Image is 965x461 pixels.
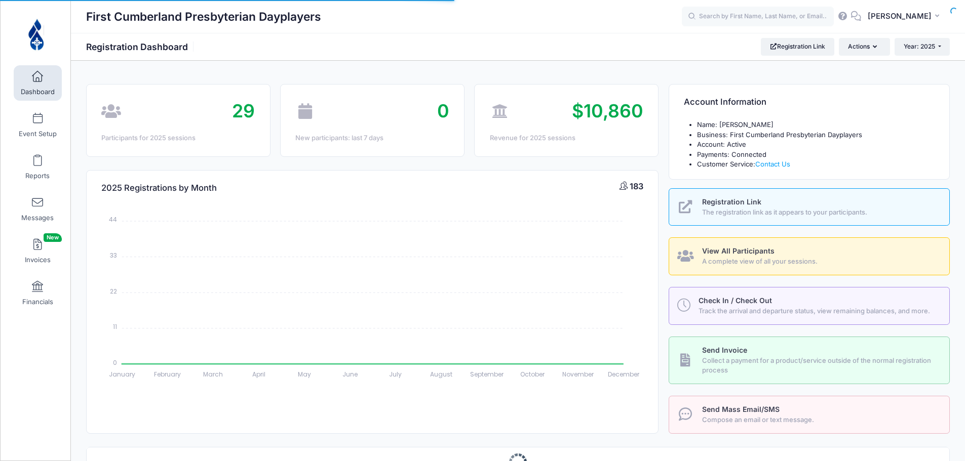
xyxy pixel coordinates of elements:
[895,38,950,55] button: Year: 2025
[562,370,594,379] tspan: November
[21,214,54,222] span: Messages
[697,140,935,150] li: Account: Active
[572,100,643,122] span: $10,860
[22,298,53,306] span: Financials
[702,197,761,206] span: Registration Link
[203,370,223,379] tspan: March
[25,256,51,264] span: Invoices
[868,11,932,22] span: [PERSON_NAME]
[861,5,950,28] button: [PERSON_NAME]
[342,370,358,379] tspan: June
[437,100,449,122] span: 0
[669,237,950,275] a: View All Participants A complete view of all your sessions.
[113,322,117,331] tspan: 11
[109,370,135,379] tspan: January
[14,107,62,143] a: Event Setup
[14,65,62,101] a: Dashboard
[699,306,938,316] span: Track the arrival and departure status, view remaining balances, and more.
[761,38,834,55] a: Registration Link
[520,370,545,379] tspan: October
[684,88,766,117] h4: Account Information
[669,337,950,384] a: Send Invoice Collect a payment for a product/service outside of the normal registration process
[110,251,117,260] tspan: 33
[21,88,55,96] span: Dashboard
[490,133,643,143] div: Revenue for 2025 sessions
[14,149,62,185] a: Reports
[470,370,504,379] tspan: September
[608,370,640,379] tspan: December
[702,356,938,375] span: Collect a payment for a product/service outside of the normal registration process
[702,405,780,413] span: Send Mass Email/SMS
[390,370,402,379] tspan: July
[904,43,935,50] span: Year: 2025
[702,346,747,354] span: Send Invoice
[702,207,938,218] span: The registration link as it appears to your participants.
[697,120,935,130] li: Name: [PERSON_NAME]
[17,16,55,54] img: First Cumberland Presbyterian Dayplayers
[697,130,935,140] li: Business: First Cumberland Presbyterian Dayplayers
[110,286,117,295] tspan: 22
[109,215,117,224] tspan: 44
[14,275,62,311] a: Financials
[14,191,62,227] a: Messages
[14,233,62,269] a: InvoicesNew
[19,130,57,138] span: Event Setup
[298,370,311,379] tspan: May
[44,233,62,242] span: New
[86,5,321,28] h1: First Cumberland Presbyterian Dayplayers
[101,133,255,143] div: Participants for 2025 sessions
[682,7,834,27] input: Search by First Name, Last Name, or Email...
[755,160,790,168] a: Contact Us
[702,246,775,255] span: View All Participants
[113,358,117,366] tspan: 0
[430,370,452,379] tspan: August
[295,133,449,143] div: New participants: last 7 days
[25,172,50,180] span: Reports
[697,150,935,160] li: Payments: Connected
[839,38,890,55] button: Actions
[630,181,643,191] span: 183
[702,415,938,425] span: Compose an email or text message.
[252,370,265,379] tspan: April
[232,100,255,122] span: 29
[669,396,950,434] a: Send Mass Email/SMS Compose an email or text message.
[697,159,935,170] li: Customer Service:
[154,370,181,379] tspan: February
[669,188,950,226] a: Registration Link The registration link as it appears to your participants.
[702,257,938,267] span: A complete view of all your sessions.
[1,11,71,59] a: First Cumberland Presbyterian Dayplayers
[669,287,950,325] a: Check In / Check Out Track the arrival and departure status, view remaining balances, and more.
[101,174,217,202] h4: 2025 Registrations by Month
[86,41,197,52] h1: Registration Dashboard
[699,296,772,305] span: Check In / Check Out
